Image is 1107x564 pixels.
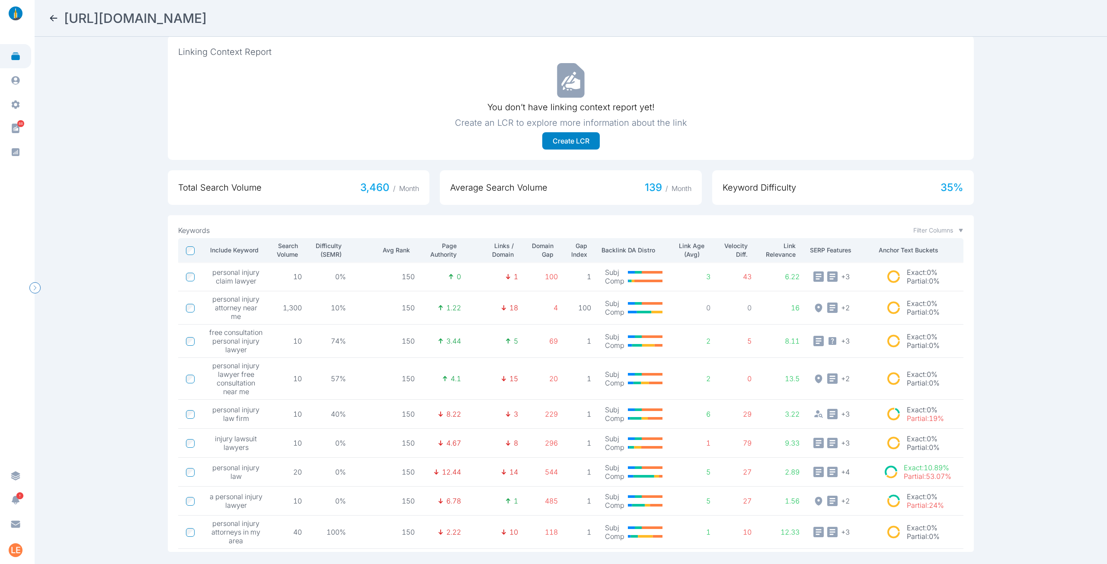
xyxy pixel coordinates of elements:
[762,242,796,259] p: Link Relevance
[765,410,800,418] p: 3.22
[509,374,518,383] p: 15
[514,497,518,505] p: 1
[532,468,557,476] p: 544
[209,492,263,510] span: a personal injury lawyer
[178,46,963,58] span: Linking Context Report
[904,463,951,472] p: Exact : 10.89%
[572,528,591,536] p: 1
[178,182,262,194] span: Total Search Volume
[572,497,591,505] p: 1
[457,272,461,281] p: 0
[841,467,850,476] span: + 4
[209,268,263,285] span: personal injury claim lawyer
[316,272,346,281] p: 0%
[542,132,600,150] button: Create LCR
[360,497,415,505] p: 150
[723,182,796,194] span: Keyword Difficulty
[605,532,624,541] p: Comp
[64,10,207,26] h2: https://justicecounts.com/wilmington-personal-injury-lawyer/
[209,405,263,423] span: personal injury law firm
[509,528,518,536] p: 10
[425,242,457,259] p: Page Authority
[532,303,557,312] p: 4
[446,337,461,345] p: 3.44
[277,497,302,505] p: 10
[442,468,461,476] p: 12.44
[360,528,415,536] p: 150
[605,277,624,285] p: Comp
[724,528,752,536] p: 10
[446,410,461,418] p: 8.22
[178,226,210,235] p: Keywords
[907,414,944,423] p: Partial : 19%
[316,468,346,476] p: 0%
[487,101,655,113] p: You don’t have linking context report yet!
[572,410,591,418] p: 1
[907,379,940,387] p: Partial : 0%
[209,295,263,321] span: personal injury attorney near me
[841,409,850,418] span: + 3
[605,299,624,308] p: Subj
[209,328,263,354] span: free consultation personal injury lawyer
[360,410,415,418] p: 150
[907,523,940,532] p: Exact : 0%
[724,337,752,345] p: 5
[605,370,624,379] p: Subj
[605,332,624,341] p: Subj
[907,370,940,379] p: Exact : 0%
[605,414,624,423] p: Comp
[360,374,415,383] p: 150
[360,439,415,447] p: 150
[907,308,940,316] p: Partial : 0%
[316,337,346,345] p: 74%
[605,405,624,414] p: Subj
[277,410,302,418] p: 10
[681,337,710,345] p: 2
[568,242,588,259] p: Gap Index
[277,439,302,447] p: 10
[681,374,710,383] p: 2
[277,374,302,383] p: 10
[205,246,258,255] p: Include Keyword
[273,242,298,259] p: Search Volume
[907,501,944,510] p: Partial : 24%
[572,337,591,345] p: 1
[605,501,624,510] p: Comp
[316,303,346,312] p: 10%
[509,303,518,312] p: 18
[532,374,557,383] p: 20
[532,272,557,281] p: 100
[514,439,518,447] p: 8
[605,472,624,481] p: Comp
[907,268,940,277] p: Exact : 0%
[605,523,624,532] p: Subj
[312,242,342,259] p: Difficulty (SEMR)
[907,332,940,341] p: Exact : 0%
[532,439,557,447] p: 296
[316,410,346,418] p: 40%
[941,181,963,194] span: 35 %
[532,528,557,536] p: 118
[841,527,850,536] span: + 3
[724,497,752,505] p: 27
[810,246,872,255] p: SERP Features
[765,528,800,536] p: 12.33
[17,120,24,127] span: 88
[645,181,691,194] span: 139
[360,181,419,194] span: 3,460
[455,117,687,129] p: Create an LCR to explore more information about the link
[913,226,963,235] button: Filter Columns
[913,226,953,235] span: Filter Columns
[316,497,346,505] p: 0%
[399,184,419,193] span: Month
[514,410,518,418] p: 3
[572,439,591,447] p: 1
[277,303,302,312] p: 1,300
[681,468,710,476] p: 5
[904,472,951,481] p: Partial : 53.07%
[356,246,410,255] p: Avg Rank
[277,337,302,345] p: 10
[907,532,940,541] p: Partial : 0%
[605,268,624,277] p: Subj
[681,439,710,447] p: 1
